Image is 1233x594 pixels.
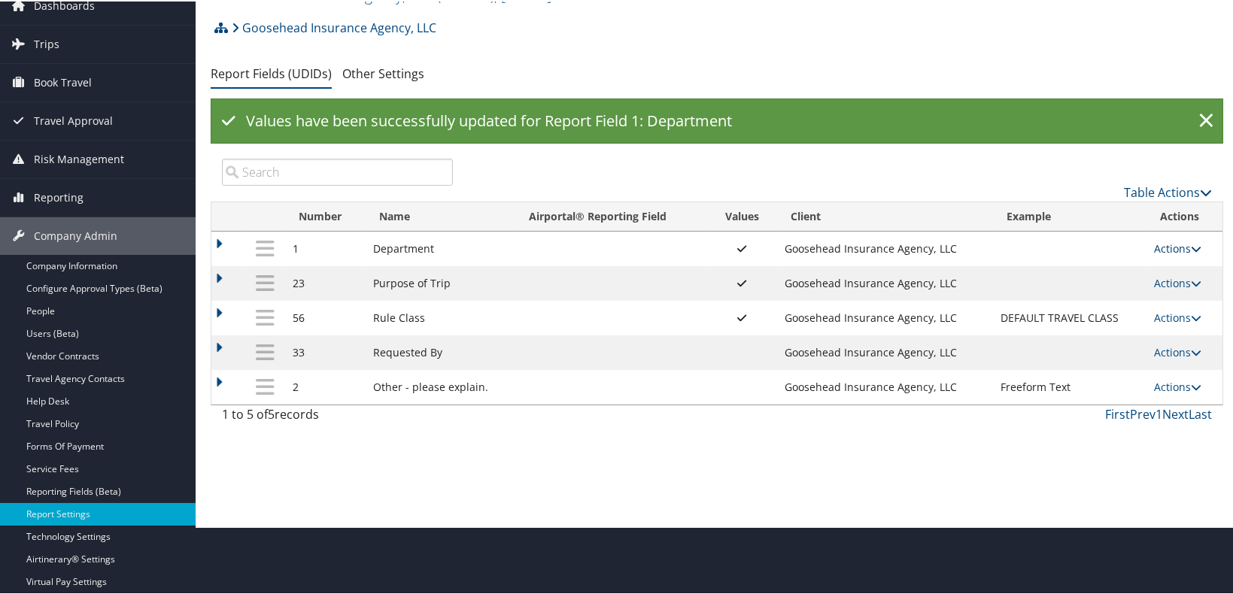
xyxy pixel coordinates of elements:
th: Client [777,201,993,230]
span: Travel Approval [34,101,113,138]
td: Freeform Text [993,368,1146,403]
a: Other Settings [342,64,424,80]
td: Goosehead Insurance Agency, LLC [777,299,993,334]
td: Goosehead Insurance Agency, LLC [777,265,993,299]
td: 33 [285,334,366,368]
a: Actions [1154,240,1201,254]
span: Trips [34,24,59,62]
td: 2 [285,368,366,403]
a: Actions [1154,309,1201,323]
a: Prev [1130,405,1156,421]
th: Number [285,201,366,230]
a: Report Fields (UDIDs) [211,64,332,80]
td: 23 [285,265,366,299]
th: : activate to sort column descending [246,201,285,230]
td: Department [366,230,515,265]
td: Goosehead Insurance Agency, LLC [777,368,993,403]
th: Airportal&reg; Reporting Field [515,201,707,230]
th: Name [366,201,515,230]
span: Risk Management [34,139,124,177]
span: Book Travel [34,62,92,100]
a: First [1105,405,1130,421]
input: Search [222,157,453,184]
th: Values [707,201,777,230]
a: Next [1162,405,1189,421]
td: Goosehead Insurance Agency, LLC [777,230,993,265]
a: Actions [1154,378,1201,392]
a: Actions [1154,274,1201,289]
a: × [1193,105,1219,135]
a: Goosehead Insurance Agency, LLC [232,11,436,41]
th: Example [993,201,1146,230]
div: 1 to 5 of records [222,404,453,429]
td: DEFAULT TRAVEL CLASS [993,299,1146,334]
a: Actions [1154,344,1201,358]
a: 1 [1156,405,1162,421]
td: Requested By [366,334,515,368]
span: Company Admin [34,216,117,253]
td: 56 [285,299,366,334]
a: Table Actions [1124,183,1212,199]
td: Other - please explain. [366,368,515,403]
span: 5 [268,405,275,421]
td: 1 [285,230,366,265]
span: Reporting [34,177,84,215]
td: Purpose of Trip [366,265,515,299]
a: Last [1189,405,1212,421]
div: Values have been successfully updated for Report Field 1: Department [211,97,1223,142]
td: Rule Class [366,299,515,334]
th: Actions [1146,201,1222,230]
td: Goosehead Insurance Agency, LLC [777,334,993,368]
